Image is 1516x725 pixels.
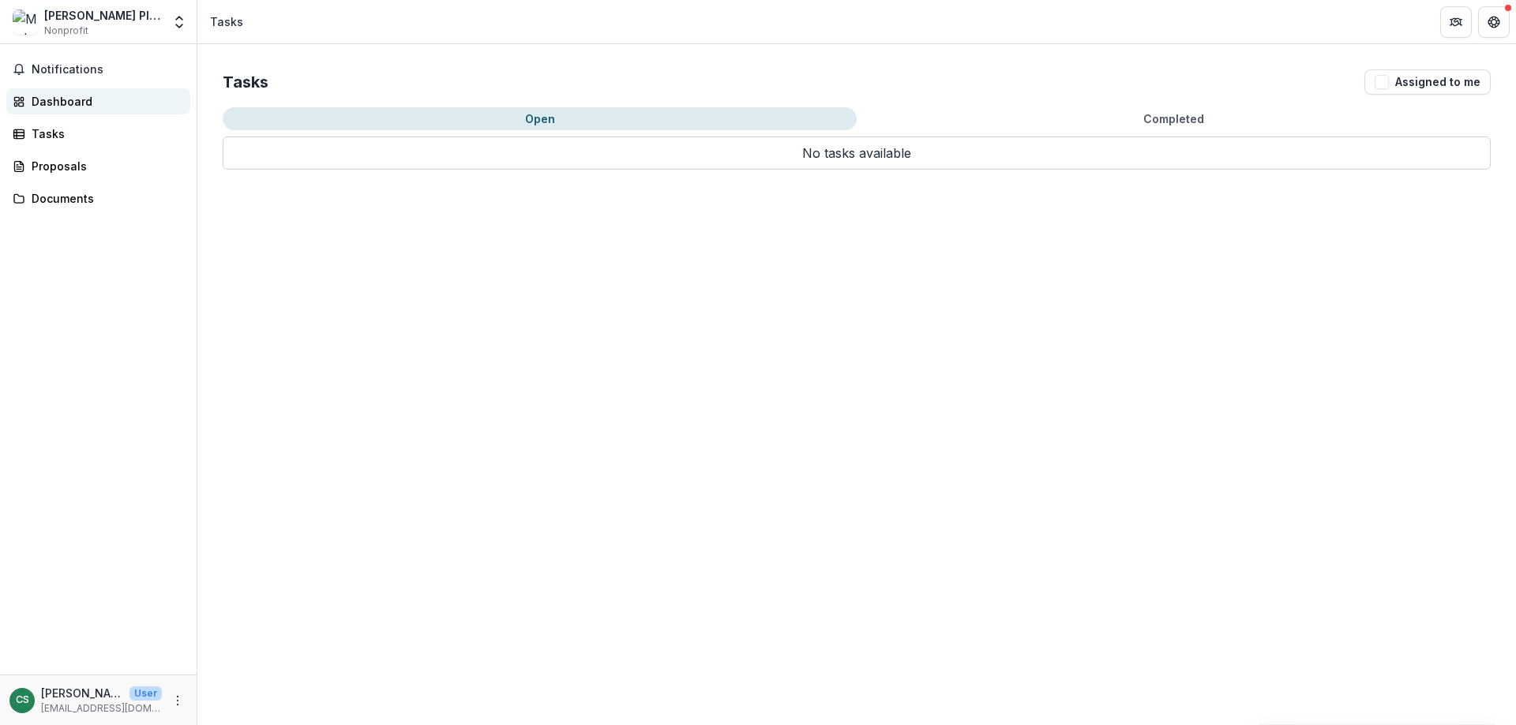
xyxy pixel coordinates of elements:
span: Nonprofit [44,24,88,38]
button: Get Help [1478,6,1510,38]
button: Notifications [6,57,190,82]
button: More [168,691,187,710]
a: Tasks [6,121,190,147]
button: Partners [1440,6,1472,38]
button: Assigned to me [1364,69,1491,95]
h2: Tasks [223,73,268,92]
button: Completed [857,107,1491,130]
div: Tasks [32,125,178,142]
nav: breadcrumb [204,10,250,33]
p: No tasks available [223,136,1491,170]
a: Dashboard [6,88,190,114]
a: Proposals [6,153,190,179]
div: [PERSON_NAME] Place, Inc. [44,7,162,24]
button: Open [223,107,857,130]
span: Notifications [32,63,184,77]
div: Dashboard [32,93,178,110]
div: Tasks [210,13,243,30]
button: Open entity switcher [168,6,190,38]
img: Madonna Place, Inc. [13,9,38,35]
p: User [129,686,162,701]
p: [EMAIL_ADDRESS][DOMAIN_NAME] [41,701,162,716]
div: Documents [32,190,178,207]
a: Documents [6,185,190,211]
p: [PERSON_NAME] [41,685,123,701]
div: Claire Silva [16,695,29,705]
div: Proposals [32,158,178,174]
